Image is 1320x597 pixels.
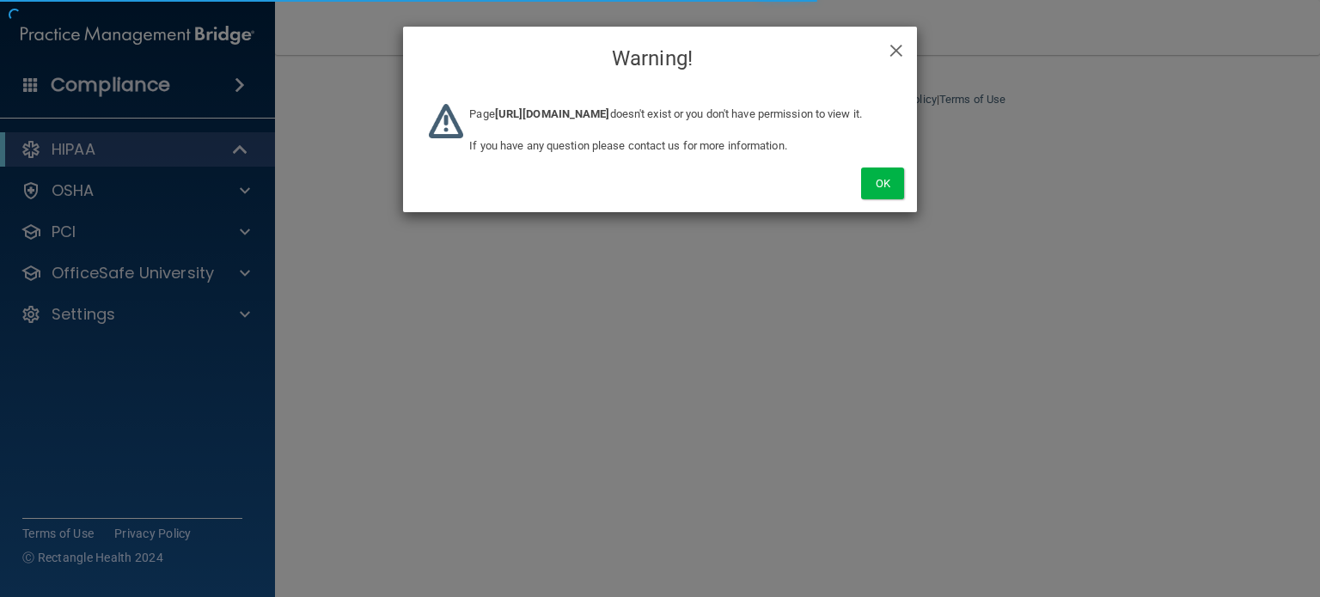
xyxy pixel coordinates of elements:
[495,107,610,120] b: [URL][DOMAIN_NAME]
[429,104,463,138] img: warning-logo.669c17dd.png
[469,136,891,156] p: If you have any question please contact us for more information.
[469,104,891,125] p: Page doesn't exist or you don't have permission to view it.
[416,40,904,77] h4: Warning!
[861,168,904,199] button: Ok
[889,31,904,65] span: ×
